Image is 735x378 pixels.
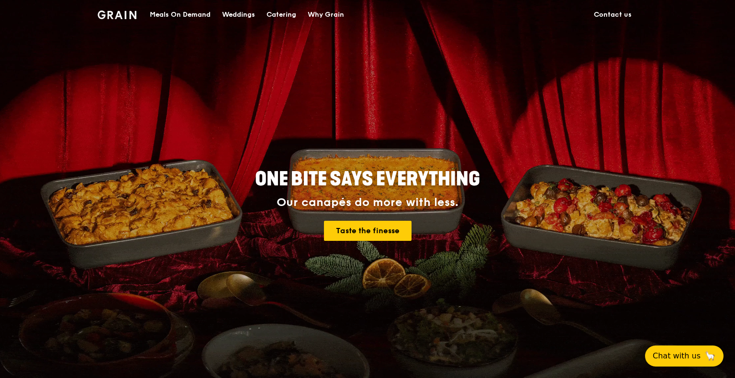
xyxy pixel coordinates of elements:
div: Why Grain [308,0,344,29]
span: 🦙 [704,350,716,362]
div: Meals On Demand [150,0,211,29]
a: Weddings [216,0,261,29]
a: Why Grain [302,0,350,29]
a: Contact us [588,0,637,29]
div: Catering [267,0,296,29]
a: Catering [261,0,302,29]
a: Taste the finesse [324,221,412,241]
button: Chat with us🦙 [645,346,724,367]
img: Grain [98,11,136,19]
div: Weddings [222,0,255,29]
div: Our canapés do more with less. [195,196,540,209]
span: Chat with us [653,350,701,362]
span: ONE BITE SAYS EVERYTHING [255,168,480,191]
